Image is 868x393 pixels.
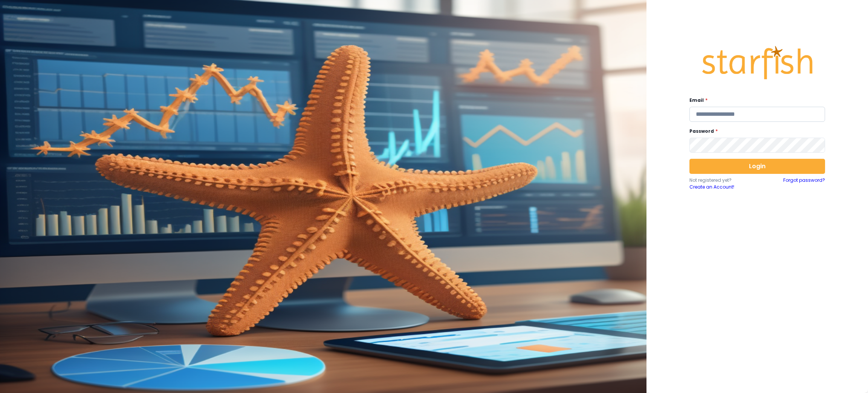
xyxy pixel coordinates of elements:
[689,128,821,135] label: Password
[689,184,757,190] a: Create an Account!
[689,159,825,174] button: Login
[701,39,814,86] img: Logo.42cb71d561138c82c4ab.png
[689,177,757,184] p: Not registered yet?
[783,177,825,190] a: Forgot password?
[689,97,821,104] label: Email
